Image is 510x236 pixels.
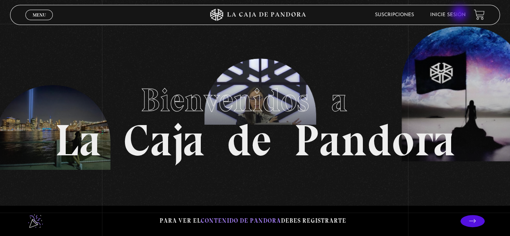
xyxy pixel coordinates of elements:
span: Cerrar [30,19,49,25]
span: Bienvenidos a [141,81,370,119]
h1: La Caja de Pandora [55,74,455,163]
a: Inicie sesión [430,13,466,17]
a: Suscripciones [375,13,414,17]
a: View your shopping cart [474,9,485,20]
span: contenido de Pandora [201,217,281,224]
span: Menu [33,13,46,17]
p: Para ver el debes registrarte [160,215,346,226]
